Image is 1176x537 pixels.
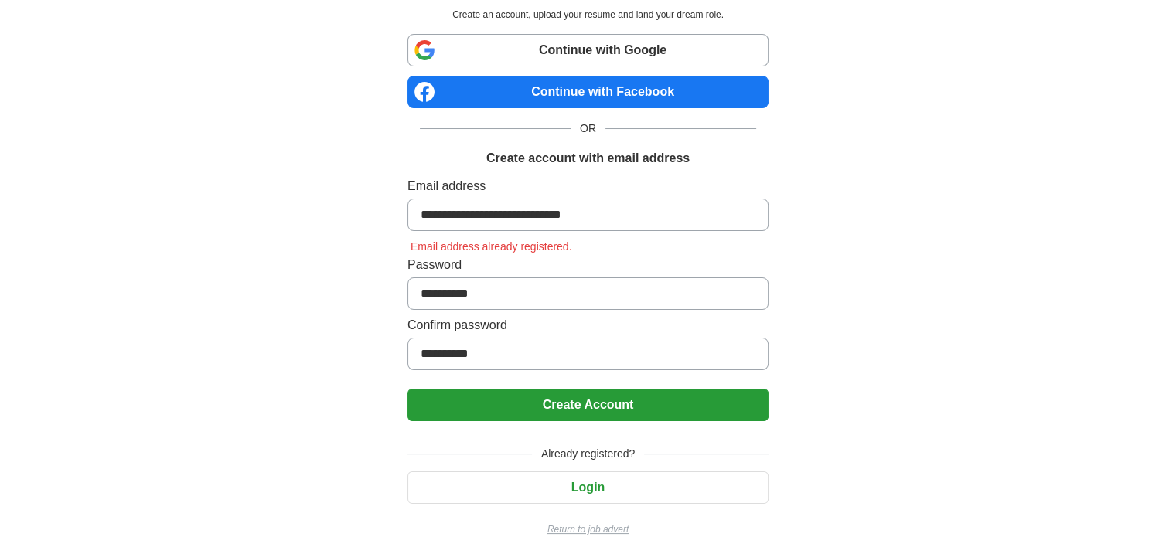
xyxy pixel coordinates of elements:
label: Password [407,256,769,274]
span: Already registered? [532,446,644,462]
a: Continue with Google [407,34,769,66]
a: Login [407,481,769,494]
label: Email address [407,177,769,195]
span: OR [571,121,605,137]
h1: Create account with email address [486,149,690,168]
label: Confirm password [407,316,769,335]
button: Login [407,471,769,504]
a: Continue with Facebook [407,76,769,108]
span: Email address already registered. [407,240,575,253]
a: Return to job advert [407,522,769,536]
p: Create an account, upload your resume and land your dream role. [411,8,765,22]
button: Create Account [407,389,769,421]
